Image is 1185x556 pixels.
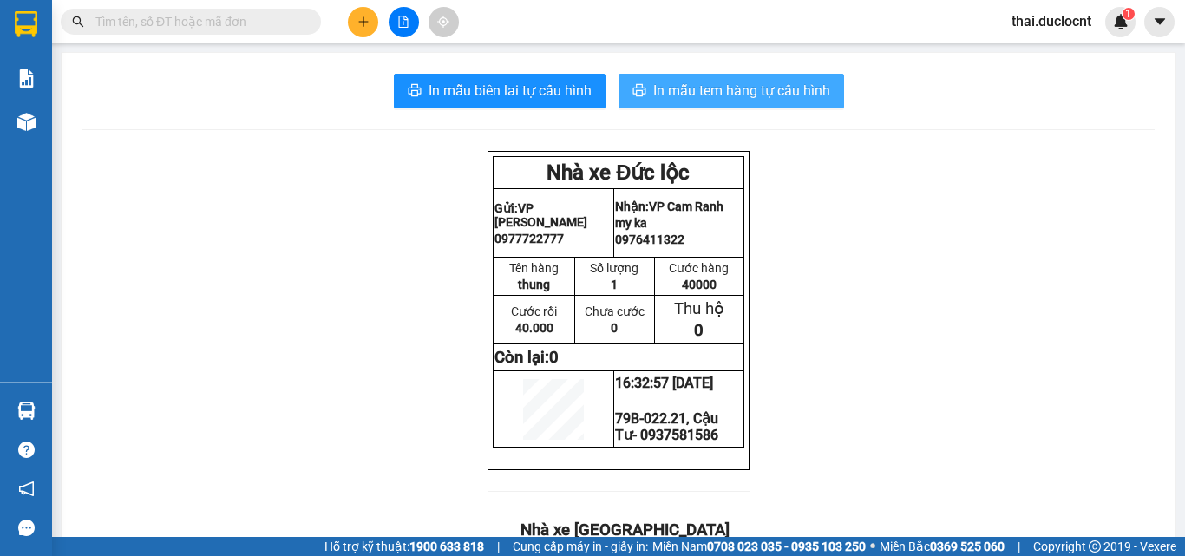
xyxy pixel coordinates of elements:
button: caret-down [1144,7,1175,37]
span: | [1018,537,1020,556]
span: 40000 [682,278,717,291]
span: thai.duclocnt [998,10,1105,32]
p: ----------------------------------------------- [5,107,255,121]
input: Tìm tên, số ĐT hoặc mã đơn [95,12,300,31]
button: file-add [389,7,419,37]
span: 0352203344 [6,92,58,103]
span: VP [PERSON_NAME] [6,31,92,43]
span: 0 [611,321,618,335]
p: Số lượng [576,261,652,275]
span: 79B-022.21, Cậu Tư- 0937581586 [615,410,718,443]
span: Miền Nam [652,537,866,556]
span: caret-down [1152,14,1168,29]
span: Số [STREET_ADDRESS][PERSON_NAME][PERSON_NAME] [6,50,102,84]
strong: Nhận: [615,200,723,213]
p: Chưa cước [576,304,652,318]
span: printer [408,83,422,100]
span: Hỗ trợ kỹ thuật: [324,537,484,556]
strong: 0708 023 035 - 0935 103 250 [707,540,866,553]
button: plus [348,7,378,37]
strong: Gửi: [494,201,587,229]
button: printerIn mẫu biên lai tự cấu hình [394,74,606,108]
span: In mẫu biên lai tự cấu hình [429,80,592,101]
span: message [18,520,35,536]
span: plus [357,16,370,28]
span: 40.000 [515,321,553,335]
p: Cước hàng [656,261,743,275]
span: notification [18,481,35,497]
strong: Gửi khách hàng [74,123,187,142]
span: 16:32:57 [DATE] [615,375,713,391]
span: VP Cam Ranh [132,31,190,43]
span: | [497,537,500,556]
strong: Nhà xe [GEOGRAPHIC_DATA] [32,8,241,27]
span: search [72,16,84,28]
strong: Nhà xe [GEOGRAPHIC_DATA] [520,520,730,540]
span: 2097 [GEOGRAPHIC_DATA][PERSON_NAME], [GEOGRAPHIC_DATA], [GEOGRAPHIC_DATA] [132,44,246,89]
strong: 1900 633 818 [409,540,484,553]
img: icon-new-feature [1113,14,1129,29]
img: solution-icon [17,69,36,88]
button: printerIn mẫu tem hàng tự cấu hình [619,74,844,108]
button: aim [429,7,459,37]
span: file-add [397,16,409,28]
p: Tên hàng [494,261,573,275]
span: 1 [1125,8,1131,20]
span: printer [632,83,646,100]
span: 0868878743 [132,92,184,103]
span: In mẫu tem hàng tự cấu hình [653,80,830,101]
span: aim [437,16,449,28]
span: 0 [694,321,704,340]
p: Cước rồi [494,304,573,318]
span: 1 [611,278,618,291]
span: copyright [1089,540,1101,553]
img: warehouse-icon [17,113,36,131]
span: VP [PERSON_NAME] [494,201,587,229]
span: Cung cấp máy in - giấy in: [513,537,648,556]
strong: Còn lại: [494,348,559,367]
strong: Nhà xe Đức lộc [547,160,690,185]
span: 0977722777 [494,232,564,245]
sup: 1 [1123,8,1135,20]
span: thung [518,278,550,291]
strong: 0369 525 060 [930,540,1005,553]
span: Miền Bắc [880,537,1005,556]
img: warehouse-icon [17,402,36,420]
span: my ka [615,216,647,230]
span: ⚪️ [870,543,875,550]
span: 0976411322 [615,232,684,246]
span: VP Cam Ranh [649,200,723,213]
span: 0 [549,348,559,367]
span: question-circle [18,442,35,458]
span: Thu hộ [674,299,724,318]
img: logo-vxr [15,11,37,37]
